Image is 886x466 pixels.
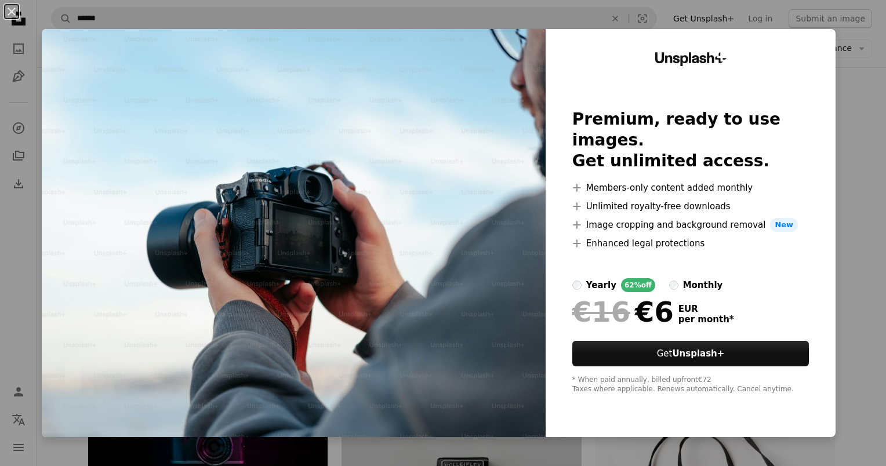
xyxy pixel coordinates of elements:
span: €16 [572,297,630,327]
li: Unlimited royalty-free downloads [572,199,809,213]
span: New [770,218,798,232]
div: 62% off [621,278,655,292]
div: * When paid annually, billed upfront €72 Taxes where applicable. Renews automatically. Cancel any... [572,376,809,394]
div: yearly [586,278,616,292]
strong: Unsplash+ [672,348,724,359]
li: Image cropping and background removal [572,218,809,232]
span: per month * [678,314,734,325]
div: monthly [683,278,723,292]
input: monthly [669,281,678,290]
li: Members-only content added monthly [572,181,809,195]
button: GetUnsplash+ [572,341,809,366]
input: yearly62%off [572,281,582,290]
li: Enhanced legal protections [572,236,809,250]
h2: Premium, ready to use images. Get unlimited access. [572,109,809,172]
span: EUR [678,304,734,314]
div: €6 [572,297,674,327]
